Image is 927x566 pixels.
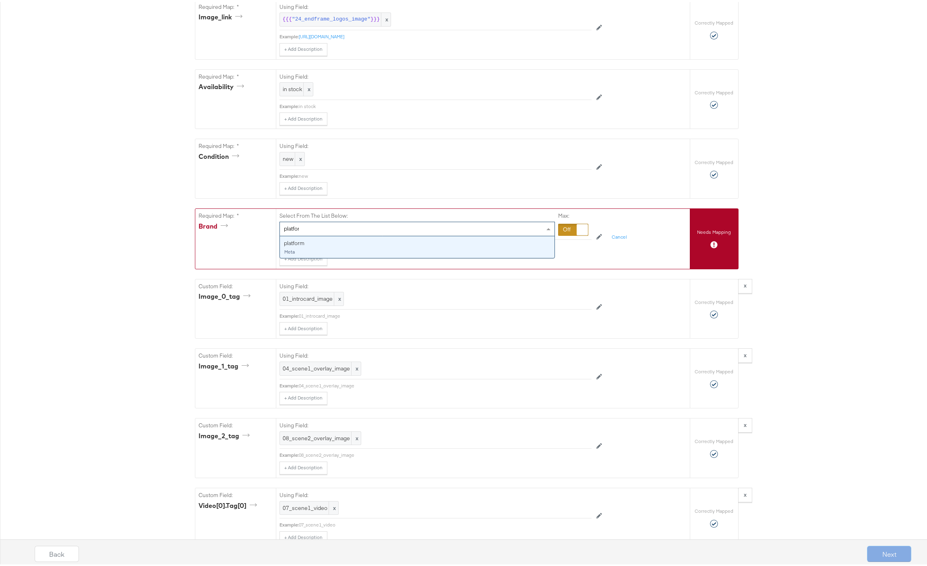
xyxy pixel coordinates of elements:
a: [URL][DOMAIN_NAME] [299,31,344,37]
div: condition [199,150,242,159]
div: brand [199,220,231,229]
button: + Add Description [279,41,327,54]
span: "24_endframe_logos_image" [292,14,370,21]
div: new [299,171,592,177]
button: x [738,346,752,361]
label: Correctly Mapped [695,18,733,24]
div: 07_scene1_video [299,520,592,526]
span: 01_introcard_image [283,293,341,301]
label: Correctly Mapped [695,436,733,443]
label: Correctly Mapped [695,366,733,373]
button: + Add Description [279,529,327,542]
button: + Add Description [279,320,327,333]
div: in stock [299,101,592,108]
label: Correctly Mapped [695,506,733,512]
label: Correctly Mapped [695,87,733,94]
div: image_2_tag [199,429,252,439]
button: Cancel [607,229,632,241]
div: platform [284,237,550,245]
span: 08_scene2_overlay_image [283,433,358,440]
label: Max: [558,210,588,218]
label: Required Map: * [199,140,273,148]
label: Correctly Mapped [695,297,733,304]
label: Correctly Mapped [695,157,733,164]
span: x [351,360,361,373]
div: 04_scene1_overlay_image [299,381,592,387]
div: image_1_tag [199,360,252,369]
label: Using Field: [279,1,592,9]
label: Using Field: [279,281,592,288]
div: Example: [279,381,299,387]
button: + Add Description [279,110,327,123]
div: Example: [279,520,299,526]
div: Example: [279,311,299,317]
strong: x [744,489,747,496]
button: + Add Description [279,390,327,403]
button: Back [35,544,79,560]
span: }}} [370,14,380,21]
span: x [334,290,343,304]
button: + Add Description [279,251,327,264]
span: {{{ [283,14,292,21]
button: x [738,486,752,500]
div: 01_introcard_image [299,311,592,317]
div: Example: [279,31,299,38]
div: Example: [279,450,299,456]
div: 08_scene2_overlay_image [299,450,592,456]
label: Custom Field: [199,350,273,358]
button: x [738,416,752,431]
label: Custom Field: [199,420,273,427]
label: Needs Mapping [697,227,731,233]
div: Example: [279,171,299,177]
div: availability [199,80,247,89]
label: Required Map: * [199,1,273,9]
span: x [351,430,361,443]
button: + Add Description [279,460,327,472]
span: new [283,153,302,161]
label: Using Field: [279,420,592,427]
label: Select From The List Below: [279,210,348,218]
strong: x [744,350,747,357]
span: x [329,499,338,513]
label: Custom Field: [199,281,273,288]
label: Using Field: [279,140,592,148]
label: Required Map: * [199,210,273,218]
strong: x [744,419,747,427]
div: image_0_tag [199,290,253,299]
span: 04_scene1_overlay_image [283,363,358,370]
label: Using Field: [279,489,592,497]
div: image_link [199,10,245,20]
strong: x [744,280,747,287]
div: video[0].tag[0] [199,499,260,508]
div: Meta [284,247,550,253]
label: Using Field: [279,71,592,79]
button: + Add Description [279,180,327,193]
div: platform [280,234,555,256]
span: x [303,81,313,94]
label: Required Map: * [199,71,273,79]
button: x [738,277,752,291]
span: x [381,11,391,24]
span: in stock [283,83,310,91]
div: Example: [279,101,299,108]
label: Custom Field: [199,489,273,497]
span: 07_scene1_video [283,502,335,510]
label: Using Field: [279,350,592,358]
span: x [295,150,304,164]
